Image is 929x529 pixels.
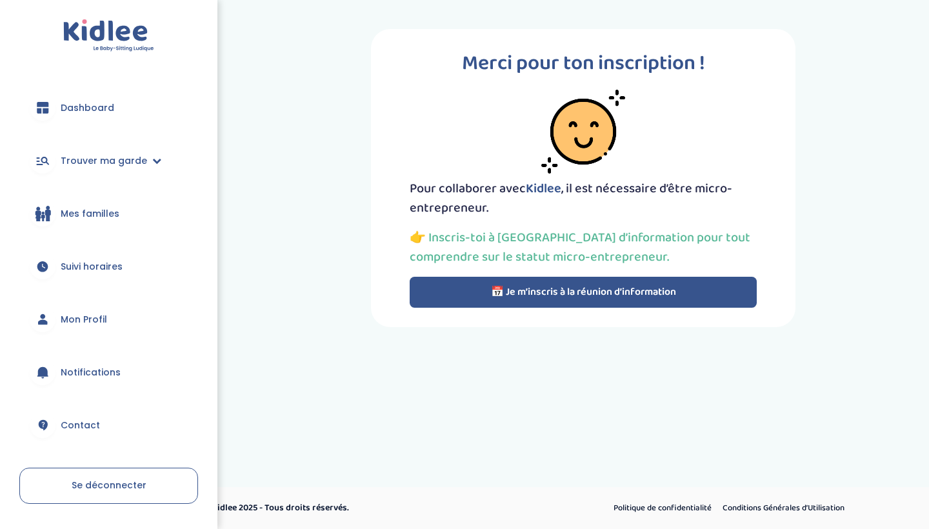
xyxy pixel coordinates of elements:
[61,154,147,168] span: Trouver ma garde
[61,366,121,379] span: Notifications
[19,190,198,237] a: Mes familles
[204,501,519,515] p: © Kidlee 2025 - Tous droits réservés.
[410,277,757,308] button: 📅 Je m’inscris à la réunion d’information
[61,419,100,432] span: Contact
[410,179,757,217] p: Pour collaborer avec , il est nécessaire d’être micro-entrepreneur.
[72,479,146,492] span: Se déconnecter
[61,101,114,115] span: Dashboard
[609,500,716,517] a: Politique de confidentialité
[526,178,561,199] span: Kidlee
[410,228,757,266] p: 👉 Inscris-toi à [GEOGRAPHIC_DATA] d’information pour tout comprendre sur le statut micro-entrepre...
[61,313,107,326] span: Mon Profil
[410,48,757,79] p: Merci pour ton inscription !
[19,402,198,448] a: Contact
[19,137,198,184] a: Trouver ma garde
[61,207,119,221] span: Mes familles
[19,296,198,343] a: Mon Profil
[61,260,123,274] span: Suivi horaires
[541,90,625,174] img: smiley-face
[19,468,198,504] a: Se déconnecter
[19,349,198,395] a: Notifications
[19,243,198,290] a: Suivi horaires
[19,85,198,131] a: Dashboard
[718,500,849,517] a: Conditions Générales d’Utilisation
[63,19,154,52] img: logo.svg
